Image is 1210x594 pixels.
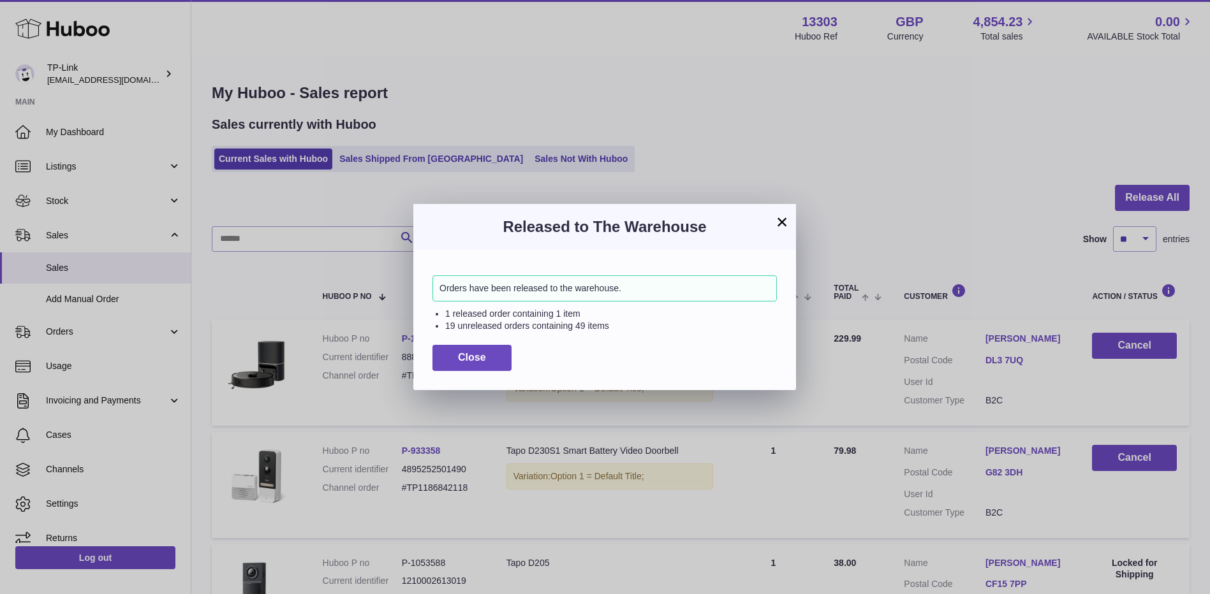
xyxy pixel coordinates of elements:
button: Close [432,345,512,371]
li: 19 unreleased orders containing 49 items [445,320,777,332]
button: × [774,214,790,229]
span: Close [458,352,486,363]
h3: Released to The Warehouse [432,217,777,237]
div: Orders have been released to the warehouse. [432,275,777,301]
li: 1 released order containing 1 item [445,308,777,320]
